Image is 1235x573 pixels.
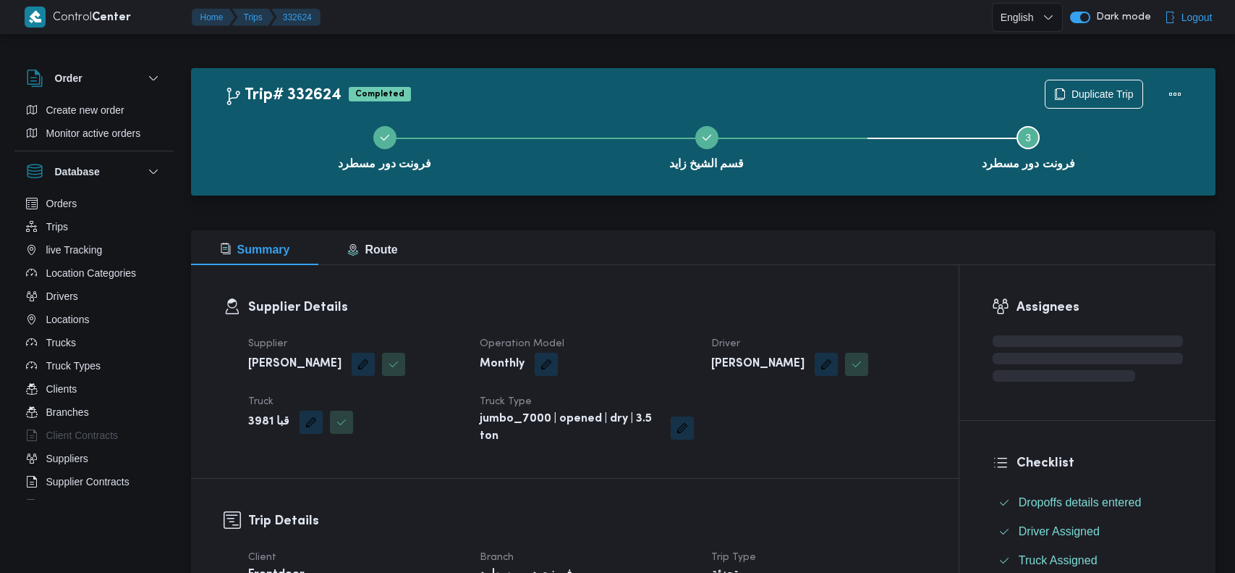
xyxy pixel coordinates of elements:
[349,87,411,101] span: Completed
[14,515,61,559] iframe: chat widget
[46,288,78,305] span: Drivers
[25,7,46,28] img: X8yXhbKr1z7QwAAAABJRU5ErkJggg==
[46,241,103,259] span: live Tracking
[224,109,546,184] button: فرونت دور مسطرد
[1045,80,1143,109] button: Duplicate Trip
[1019,552,1098,569] span: Truck Assigned
[480,356,525,373] b: Monthly
[993,520,1183,543] button: Driver Assigned
[20,424,168,447] button: Client Contracts
[55,70,82,87] h3: Order
[1017,453,1183,473] h3: Checklist
[1019,554,1098,566] span: Truck Assigned
[1019,496,1142,509] span: Dropoffs details entered
[20,354,168,377] button: Truck Types
[701,132,713,143] svg: Step 2 is complete
[92,12,131,23] b: Center
[20,331,168,354] button: Trucks
[220,243,290,256] span: Summary
[224,86,341,105] h2: Trip# 332624
[248,511,926,531] h3: Trip Details
[355,90,404,99] b: Completed
[46,101,124,119] span: Create new order
[20,401,168,424] button: Branches
[20,470,168,493] button: Supplier Contracts
[26,163,162,180] button: Database
[55,163,100,180] h3: Database
[46,496,82,514] span: Devices
[546,109,867,184] button: قسم الشيخ زايد
[20,262,168,285] button: Location Categories
[46,450,88,467] span: Suppliers
[46,403,89,421] span: Branches
[248,298,926,317] h3: Supplier Details
[14,192,174,506] div: Database
[20,99,168,122] button: Create new order
[20,285,168,308] button: Drivers
[711,356,805,373] b: [PERSON_NAME]
[248,414,289,431] b: قبا 3981
[46,380,77,398] span: Clients
[1019,525,1100,538] span: Driver Assigned
[20,215,168,238] button: Trips
[20,192,168,215] button: Orders
[20,377,168,401] button: Clients
[248,553,276,562] span: Client
[1019,523,1100,540] span: Driver Assigned
[20,238,168,262] button: live Tracking
[1158,3,1218,32] button: Logout
[46,125,141,142] span: Monitor active orders
[14,99,174,151] div: Order
[46,264,137,282] span: Location Categories
[1071,85,1134,103] span: Duplicate Trip
[46,473,130,490] span: Supplier Contracts
[46,218,69,235] span: Trips
[20,122,168,145] button: Monitor active orders
[711,553,756,562] span: Trip Type
[248,397,273,406] span: Truck
[993,549,1183,572] button: Truck Assigned
[480,339,564,348] span: Operation Model
[248,356,341,373] b: [PERSON_NAME]
[347,243,397,256] span: Route
[26,70,162,87] button: Order
[867,109,1189,184] button: فرونت دور مسطرد
[711,339,740,348] span: Driver
[1090,12,1151,23] span: Dark mode
[1025,132,1031,143] span: 3
[271,9,321,26] button: 332624
[480,411,661,446] b: jumbo_7000 | opened | dry | 3.5 ton
[1160,80,1189,109] button: Actions
[1181,9,1213,26] span: Logout
[1017,298,1183,317] h3: Assignees
[20,493,168,516] button: Devices
[982,155,1075,172] span: فرونت دور مسطرد
[669,155,744,172] span: قسم الشيخ زايد
[46,427,119,444] span: Client Contracts
[46,195,77,212] span: Orders
[379,132,391,143] svg: Step 1 is complete
[46,311,90,328] span: Locations
[248,339,287,348] span: Supplier
[20,447,168,470] button: Suppliers
[20,308,168,331] button: Locations
[480,553,514,562] span: Branch
[192,9,235,26] button: Home
[338,155,431,172] span: فرونت دور مسطرد
[480,397,532,406] span: Truck Type
[993,491,1183,514] button: Dropoffs details entered
[232,9,274,26] button: Trips
[46,334,76,351] span: Trucks
[46,357,101,375] span: Truck Types
[1019,494,1142,511] span: Dropoffs details entered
